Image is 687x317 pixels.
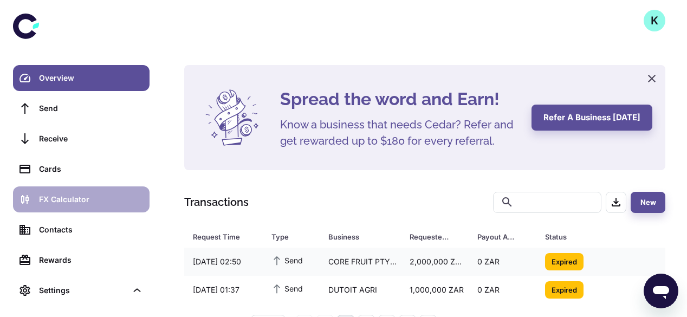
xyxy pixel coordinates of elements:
span: Payout Amount [477,229,532,244]
a: Receive [13,126,150,152]
button: Refer a business [DATE] [532,105,652,131]
div: 0 ZAR [469,251,536,272]
button: New [631,192,665,213]
div: Rewards [39,254,143,266]
div: FX Calculator [39,193,143,205]
a: Send [13,95,150,121]
div: 2,000,000 ZAR [401,251,469,272]
span: Request Time [193,229,258,244]
a: Rewards [13,247,150,273]
div: 1,000,000 ZAR [401,280,469,300]
div: DUTOIT AGRI [320,280,401,300]
span: Type [271,229,315,244]
a: Contacts [13,217,150,243]
div: Status [545,229,613,244]
div: 0 ZAR [469,280,536,300]
div: Receive [39,133,143,145]
div: Cards [39,163,143,175]
h4: Spread the word and Earn! [280,86,519,112]
iframe: Button to launch messaging window [644,274,678,308]
h1: Transactions [184,194,249,210]
div: Overview [39,72,143,84]
span: Expired [545,256,584,267]
div: [DATE] 02:50 [184,251,263,272]
div: Contacts [39,224,143,236]
div: Payout Amount [477,229,518,244]
div: Type [271,229,301,244]
span: Requested Amount [410,229,464,244]
div: Requested Amount [410,229,450,244]
div: CORE FRUIT PTY. LTD [320,251,401,272]
a: Cards [13,156,150,182]
a: FX Calculator [13,186,150,212]
span: Expired [545,284,584,295]
div: [DATE] 01:37 [184,280,263,300]
div: Settings [13,277,150,303]
span: Status [545,229,627,244]
div: Settings [39,284,127,296]
span: Send [271,282,303,294]
button: K [644,10,665,31]
span: Send [271,254,303,266]
div: Send [39,102,143,114]
a: Overview [13,65,150,91]
h5: Know a business that needs Cedar? Refer and get rewarded up to $180 for every referral. [280,117,519,149]
div: Request Time [193,229,244,244]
